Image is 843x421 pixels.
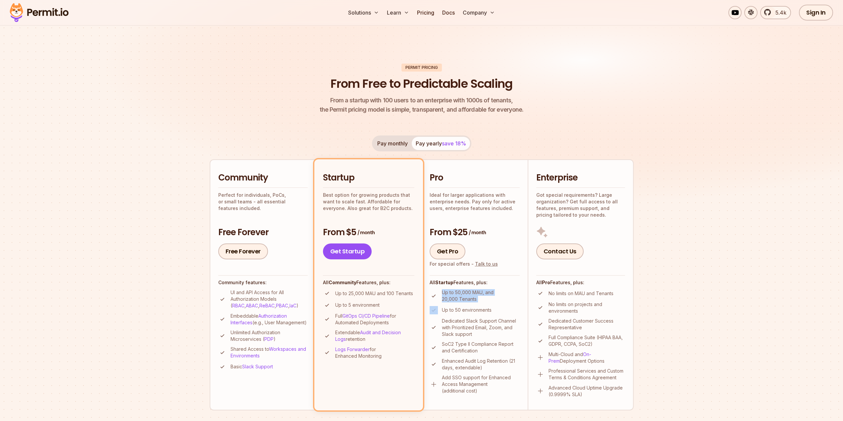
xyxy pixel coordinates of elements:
[218,279,308,286] h4: Community features:
[323,172,414,184] h2: Startup
[218,192,308,212] p: Perfect for individuals, PoCs, or small teams - all essential features included.
[442,358,520,371] p: Enhanced Audit Log Retention (21 days, extendable)
[242,364,273,369] a: Slack Support
[335,346,370,352] a: Logs Forwarder
[430,192,520,212] p: Ideal for larger applications with enterprise needs. Pay only for active users, enterprise featur...
[231,346,308,359] p: Shared Access to
[218,243,268,259] a: Free Forever
[323,192,414,212] p: Best option for growing products that want to scale fast. Affordable for everyone. Also great for...
[549,351,591,364] a: On-Prem
[231,289,308,309] p: UI and API Access for All Authorization Models ( , , , , )
[469,229,486,236] span: / month
[549,368,625,381] p: Professional Services and Custom Terms & Conditions Agreement
[771,9,786,17] span: 5.4k
[442,318,520,338] p: Dedicated Slack Support Channel with Prioritized Email, Zoom, and Slack support
[442,374,520,394] p: Add SSO support for Enhanced Access Management (additional cost)
[430,172,520,184] h2: Pro
[536,279,625,286] h4: All Features, plus:
[218,172,308,184] h2: Community
[323,227,414,238] h3: From $5
[320,96,524,114] p: the Permit pricing model is simple, transparent, and affordable for everyone.
[442,341,520,354] p: SoC2 Type II Compliance Report and Certification
[276,303,288,308] a: PBAC
[430,227,520,238] h3: From $25
[430,279,520,286] h4: All Features, plus:
[335,330,401,342] a: Audit and Decision Logs
[335,313,414,326] p: Full for Automated Deployments
[435,280,453,285] strong: Startup
[329,280,356,285] strong: Community
[320,96,524,105] span: From a startup with 100 users to an enterprise with 1000s of tenants,
[549,290,613,297] p: No limits on MAU and Tenants
[259,303,275,308] a: ReBAC
[542,280,550,285] strong: Pro
[323,243,372,259] a: Get Startup
[342,313,390,319] a: GitOps CI/CD Pipeline
[335,329,414,342] p: Extendable retention
[331,76,512,92] h1: From Free to Predictable Scaling
[264,336,274,342] a: PDP
[799,5,833,21] a: Sign In
[335,346,414,359] p: for Enhanced Monitoring
[760,6,791,19] a: 5.4k
[442,307,492,313] p: Up to 50 environments
[373,137,412,150] button: Pay monthly
[232,303,244,308] a: RBAC
[246,303,258,308] a: ABAC
[323,279,414,286] h4: All Features, plus:
[231,313,308,326] p: Embeddable (e.g., User Management)
[440,6,457,19] a: Docs
[357,229,375,236] span: / month
[384,6,412,19] button: Learn
[460,6,498,19] button: Company
[442,289,520,302] p: Up to 50,000 MAU, and 20,000 Tenants
[549,334,625,347] p: Full Compliance Suite (HIPAA BAA, GDPR, CCPA, SoC2)
[430,243,466,259] a: Get Pro
[231,329,308,342] p: Unlimited Authorization Microservices ( )
[549,385,625,398] p: Advanced Cloud Uptime Upgrade (0.9999% SLA)
[549,318,625,331] p: Dedicated Customer Success Representative
[430,261,498,267] div: For special offers -
[414,6,437,19] a: Pricing
[549,351,625,364] p: Multi-Cloud and Deployment Options
[549,301,625,314] p: No limits on projects and environments
[345,6,382,19] button: Solutions
[231,363,273,370] p: Basic
[218,227,308,238] h3: Free Forever
[290,303,296,308] a: IaC
[401,64,442,72] div: Permit Pricing
[335,290,413,297] p: Up to 25,000 MAU and 100 Tenants
[536,243,584,259] a: Contact Us
[536,172,625,184] h2: Enterprise
[475,261,498,267] a: Talk to us
[7,1,72,24] img: Permit logo
[536,192,625,218] p: Got special requirements? Large organization? Get full access to all features, premium support, a...
[335,302,380,308] p: Up to 5 environment
[231,313,287,325] a: Authorization Interfaces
